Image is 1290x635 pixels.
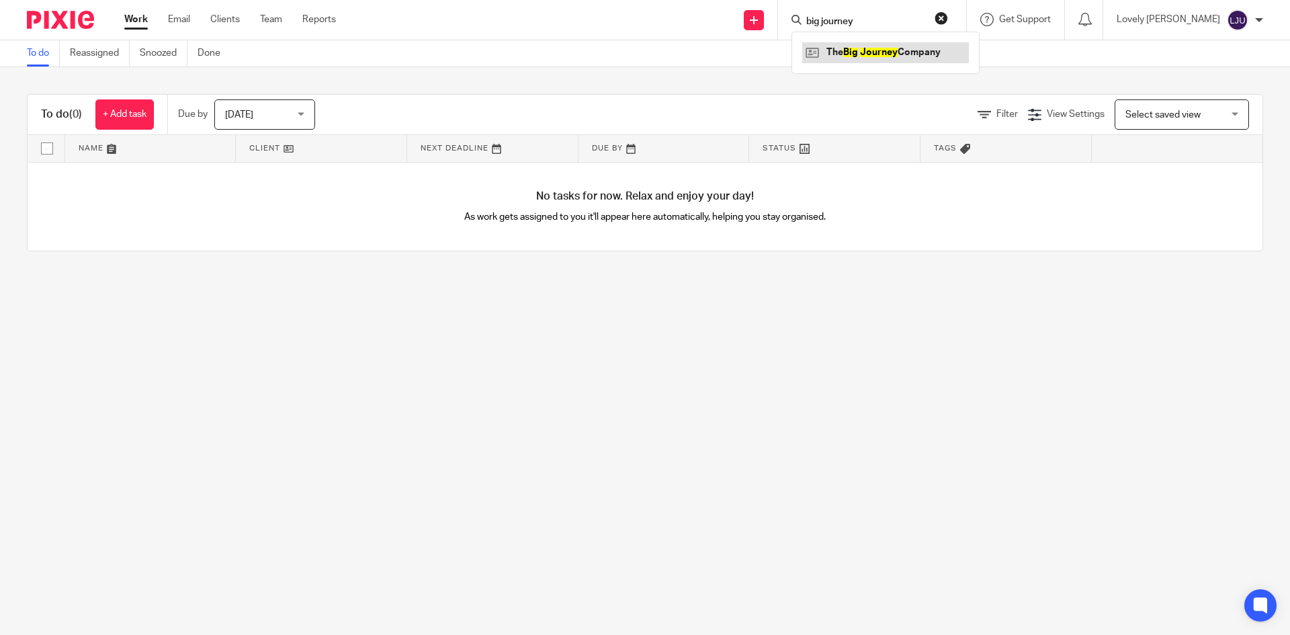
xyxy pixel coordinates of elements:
[1125,110,1201,120] span: Select saved view
[1227,9,1248,31] img: svg%3E
[337,210,954,224] p: As work gets assigned to you it'll appear here automatically, helping you stay organised.
[41,108,82,122] h1: To do
[198,40,230,67] a: Done
[168,13,190,26] a: Email
[1117,13,1220,26] p: Lovely [PERSON_NAME]
[1047,110,1105,119] span: View Settings
[225,110,253,120] span: [DATE]
[935,11,948,25] button: Clear
[69,109,82,120] span: (0)
[996,110,1018,119] span: Filter
[27,40,60,67] a: To do
[178,108,208,121] p: Due by
[124,13,148,26] a: Work
[805,16,926,28] input: Search
[70,40,130,67] a: Reassigned
[210,13,240,26] a: Clients
[140,40,187,67] a: Snoozed
[260,13,282,26] a: Team
[302,13,336,26] a: Reports
[27,11,94,29] img: Pixie
[999,15,1051,24] span: Get Support
[95,99,154,130] a: + Add task
[934,144,957,152] span: Tags
[28,189,1262,204] h4: No tasks for now. Relax and enjoy your day!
